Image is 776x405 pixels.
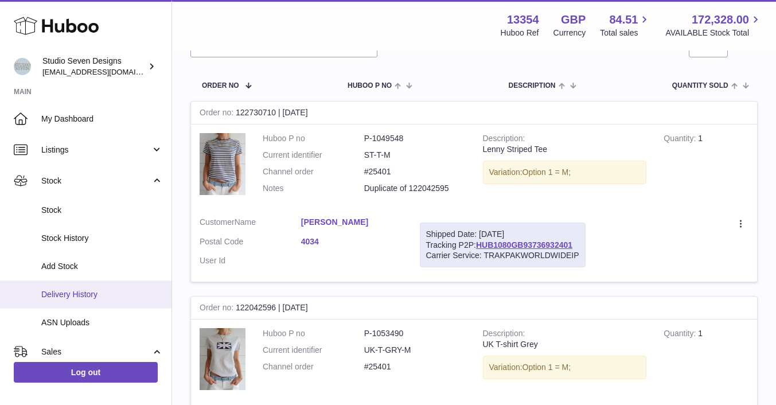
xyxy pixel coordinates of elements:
[348,82,392,89] span: Huboo P no
[609,12,638,28] span: 84.51
[483,161,647,184] div: Variation:
[41,176,151,186] span: Stock
[200,217,235,227] span: Customer
[263,328,364,339] dt: Huboo P no
[664,329,698,341] strong: Quantity
[655,124,757,208] td: 1
[263,133,364,144] dt: Huboo P no
[14,362,158,383] a: Log out
[501,28,539,38] div: Huboo Ref
[483,339,647,350] div: UK T-shirt Grey
[14,58,31,75] img: contact.studiosevendesigns@gmail.com
[263,166,364,177] dt: Channel order
[364,166,466,177] dd: #25401
[301,236,403,247] a: 4034
[364,345,466,356] dd: UK-T-GRY-M
[200,236,301,250] dt: Postal Code
[672,82,728,89] span: Quantity Sold
[364,361,466,372] dd: #25401
[191,297,757,320] div: 122042596 | [DATE]
[483,134,525,146] strong: Description
[263,361,364,372] dt: Channel order
[200,255,301,266] dt: User Id
[263,345,364,356] dt: Current identifier
[483,356,647,379] div: Variation:
[655,320,757,401] td: 1
[200,133,245,194] img: 8_2438637c-efa3-497d-912a-6a4f4dc90368.png
[41,346,151,357] span: Sales
[364,183,466,194] p: Duplicate of 122042595
[561,12,586,28] strong: GBP
[553,28,586,38] div: Currency
[41,233,163,244] span: Stock History
[42,67,169,76] span: [EMAIL_ADDRESS][DOMAIN_NAME]
[507,12,539,28] strong: 13354
[301,217,403,228] a: [PERSON_NAME]
[42,56,146,77] div: Studio Seven Designs
[41,289,163,300] span: Delivery History
[191,102,757,124] div: 122730710 | [DATE]
[692,12,749,28] span: 172,328.00
[200,217,301,231] dt: Name
[600,12,651,38] a: 84.51 Total sales
[263,183,364,194] dt: Notes
[200,328,245,390] img: 73.png
[665,28,762,38] span: AVAILABLE Stock Total
[41,114,163,124] span: My Dashboard
[522,168,571,177] span: Option 1 = M;
[202,82,239,89] span: Order No
[426,250,579,261] div: Carrier Service: TRAKPAKWORLDWIDEIP
[41,317,163,328] span: ASN Uploads
[41,205,163,216] span: Stock
[665,12,762,38] a: 172,328.00 AVAILABLE Stock Total
[364,328,466,339] dd: P-1053490
[508,82,555,89] span: Description
[41,261,163,272] span: Add Stock
[600,28,651,38] span: Total sales
[420,223,586,268] div: Tracking P2P:
[426,229,579,240] div: Shipped Date: [DATE]
[200,108,236,120] strong: Order no
[364,150,466,161] dd: ST-T-M
[41,145,151,155] span: Listings
[364,133,466,144] dd: P-1049548
[522,363,571,372] span: Option 1 = M;
[200,303,236,315] strong: Order no
[263,150,364,161] dt: Current identifier
[483,144,647,155] div: Lenny Striped Tee
[664,134,698,146] strong: Quantity
[483,329,525,341] strong: Description
[476,240,572,250] a: HUB1080GB93736932401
